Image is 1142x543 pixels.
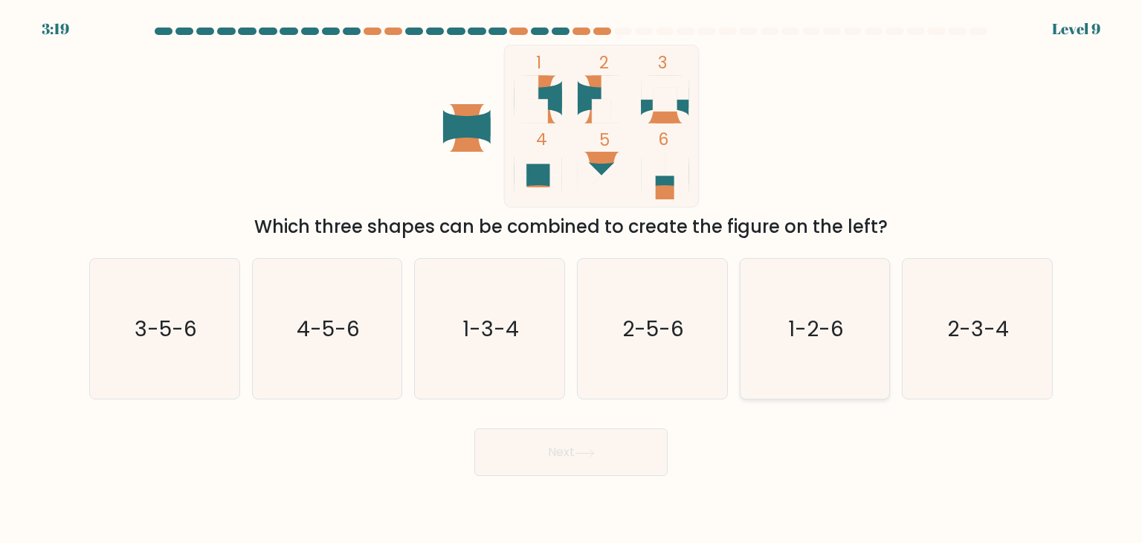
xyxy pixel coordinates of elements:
[599,51,609,74] tspan: 2
[1052,18,1100,40] div: Level 9
[536,51,541,74] tspan: 1
[98,213,1044,240] div: Which three shapes can be combined to create the figure on the left?
[658,127,668,151] tspan: 6
[658,51,667,74] tspan: 3
[297,314,360,344] text: 4-5-6
[948,314,1010,344] text: 2-3-4
[788,314,844,344] text: 1-2-6
[623,314,685,344] text: 2-5-6
[599,128,610,152] tspan: 5
[474,428,668,476] button: Next
[135,314,197,344] text: 3-5-6
[536,127,547,151] tspan: 4
[42,18,69,40] div: 3:19
[463,314,520,344] text: 1-3-4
